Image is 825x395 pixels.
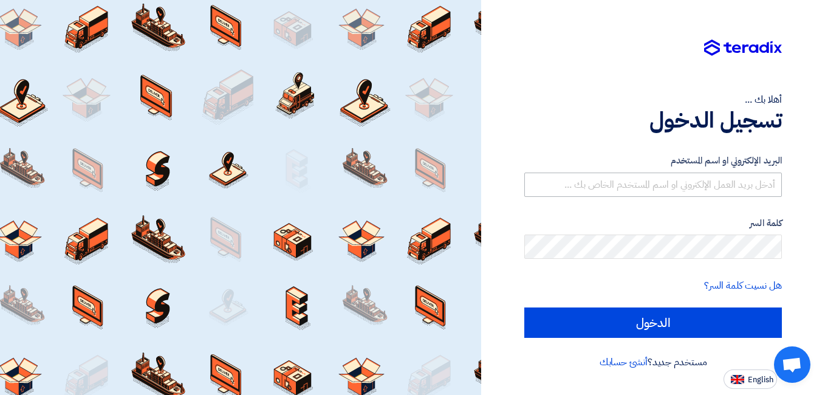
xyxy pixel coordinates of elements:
[748,376,773,384] span: English
[524,154,782,168] label: البريد الإلكتروني او اسم المستخدم
[600,355,648,369] a: أنشئ حسابك
[774,346,810,383] div: Open chat
[524,216,782,230] label: كلمة السر
[524,107,782,134] h1: تسجيل الدخول
[524,307,782,338] input: الدخول
[704,278,782,293] a: هل نسيت كلمة السر؟
[524,173,782,197] input: أدخل بريد العمل الإلكتروني او اسم المستخدم الخاص بك ...
[724,369,777,389] button: English
[530,177,545,192] keeper-lock: Open Keeper Popup
[524,355,782,369] div: مستخدم جديد؟
[731,375,744,384] img: en-US.png
[704,39,782,57] img: Teradix logo
[524,92,782,107] div: أهلا بك ...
